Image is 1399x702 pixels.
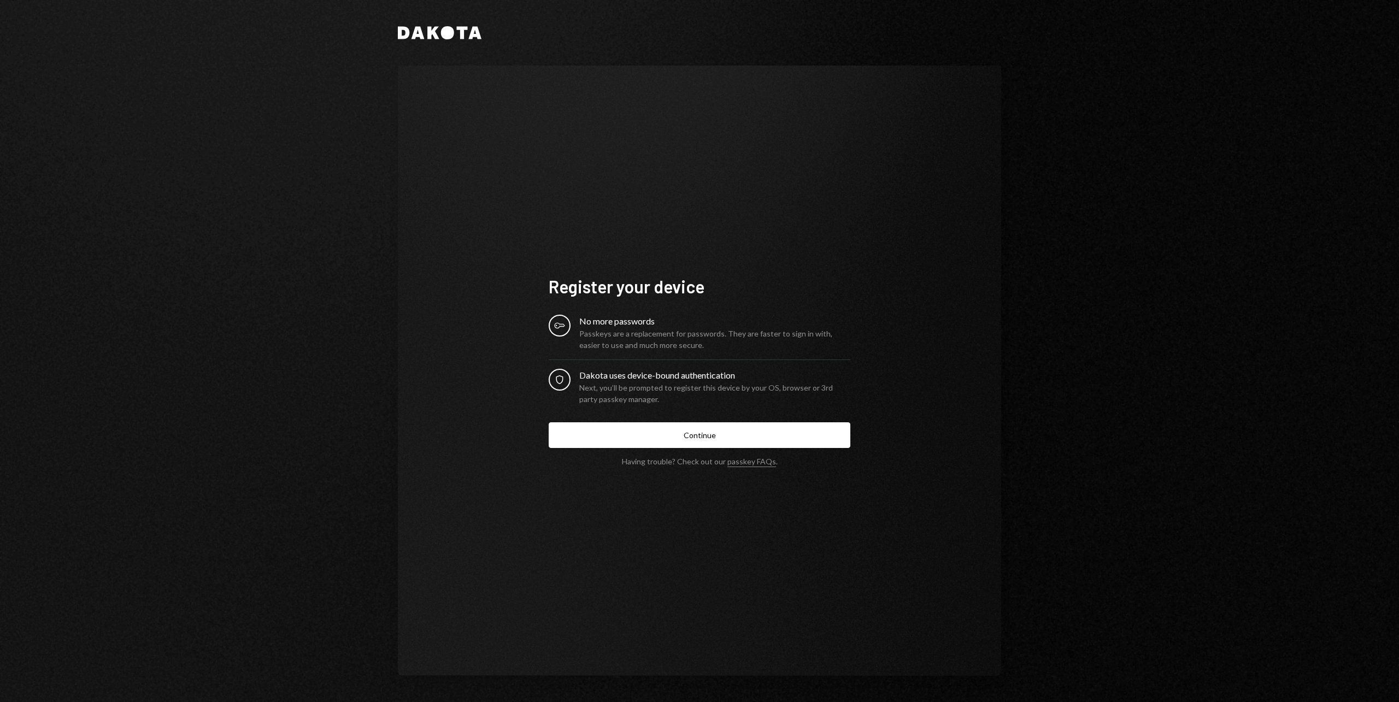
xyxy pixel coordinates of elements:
button: Continue [549,422,850,448]
div: Passkeys are a replacement for passwords. They are faster to sign in with, easier to use and much... [579,328,850,351]
a: passkey FAQs [727,457,776,467]
h1: Register your device [549,275,850,297]
div: Next, you’ll be prompted to register this device by your OS, browser or 3rd party passkey manager. [579,382,850,405]
div: Having trouble? Check out our . [622,457,778,466]
div: Dakota uses device-bound authentication [579,369,850,382]
div: No more passwords [579,315,850,328]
